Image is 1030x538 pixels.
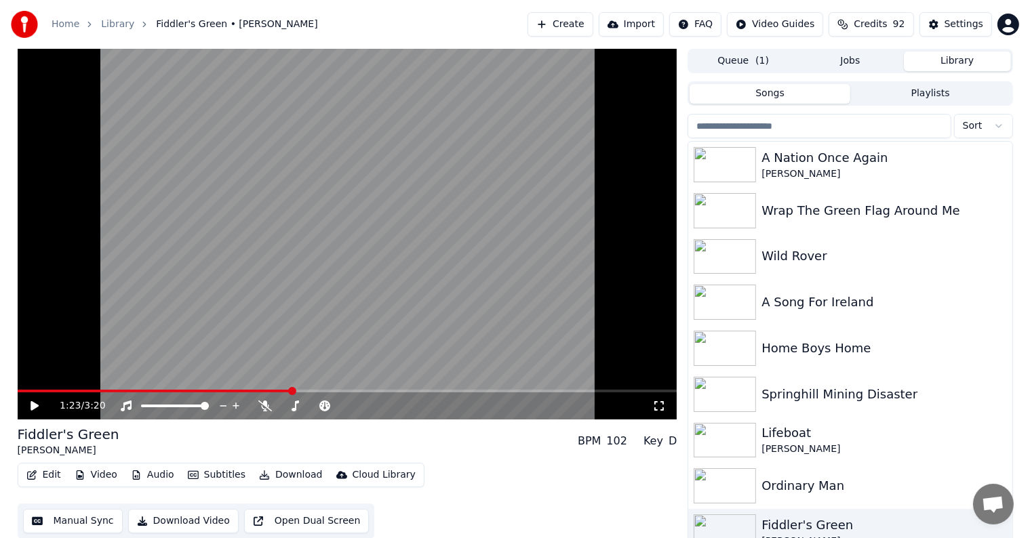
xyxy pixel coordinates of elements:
div: Open chat [973,484,1014,524]
div: A Nation Once Again [761,148,1006,167]
button: Subtitles [182,465,251,484]
div: Wrap The Green Flag Around Me [761,201,1006,220]
a: Library [101,18,134,31]
img: youka [11,11,38,38]
div: Home Boys Home [761,339,1006,358]
div: Springhill Mining Disaster [761,385,1006,404]
span: ( 1 ) [755,54,769,68]
button: Settings [919,12,992,37]
span: 1:23 [60,399,81,413]
div: Cloud Library [353,468,416,482]
button: Songs [690,84,850,104]
div: [PERSON_NAME] [761,442,1006,456]
button: Download [254,465,328,484]
button: Manual Sync [23,509,123,533]
button: Video [69,465,123,484]
div: [PERSON_NAME] [18,444,119,457]
div: Settings [945,18,983,31]
button: Credits92 [829,12,913,37]
span: 3:20 [84,399,105,413]
div: 102 [606,433,627,449]
button: Jobs [797,51,904,71]
div: Fiddler's Green [761,516,1006,535]
span: Credits [854,18,887,31]
div: [PERSON_NAME] [761,167,1006,181]
div: / [60,399,92,413]
button: Queue [690,51,797,71]
span: Fiddler's Green • [PERSON_NAME] [156,18,317,31]
button: FAQ [669,12,721,37]
button: Playlists [850,84,1011,104]
div: Lifeboat [761,423,1006,442]
div: A Song For Ireland [761,293,1006,312]
span: Sort [963,119,983,133]
button: Audio [125,465,180,484]
button: Create [528,12,593,37]
nav: breadcrumb [52,18,318,31]
button: Edit [21,465,66,484]
div: BPM [578,433,601,449]
div: Ordinary Man [761,476,1006,495]
span: 92 [893,18,905,31]
button: Library [904,51,1011,71]
div: Wild Rover [761,247,1006,266]
button: Import [599,12,664,37]
a: Home [52,18,79,31]
button: Open Dual Screen [244,509,370,533]
button: Download Video [128,509,239,533]
button: Video Guides [727,12,823,37]
div: Fiddler's Green [18,425,119,444]
div: D [669,433,677,449]
div: Key [643,433,663,449]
